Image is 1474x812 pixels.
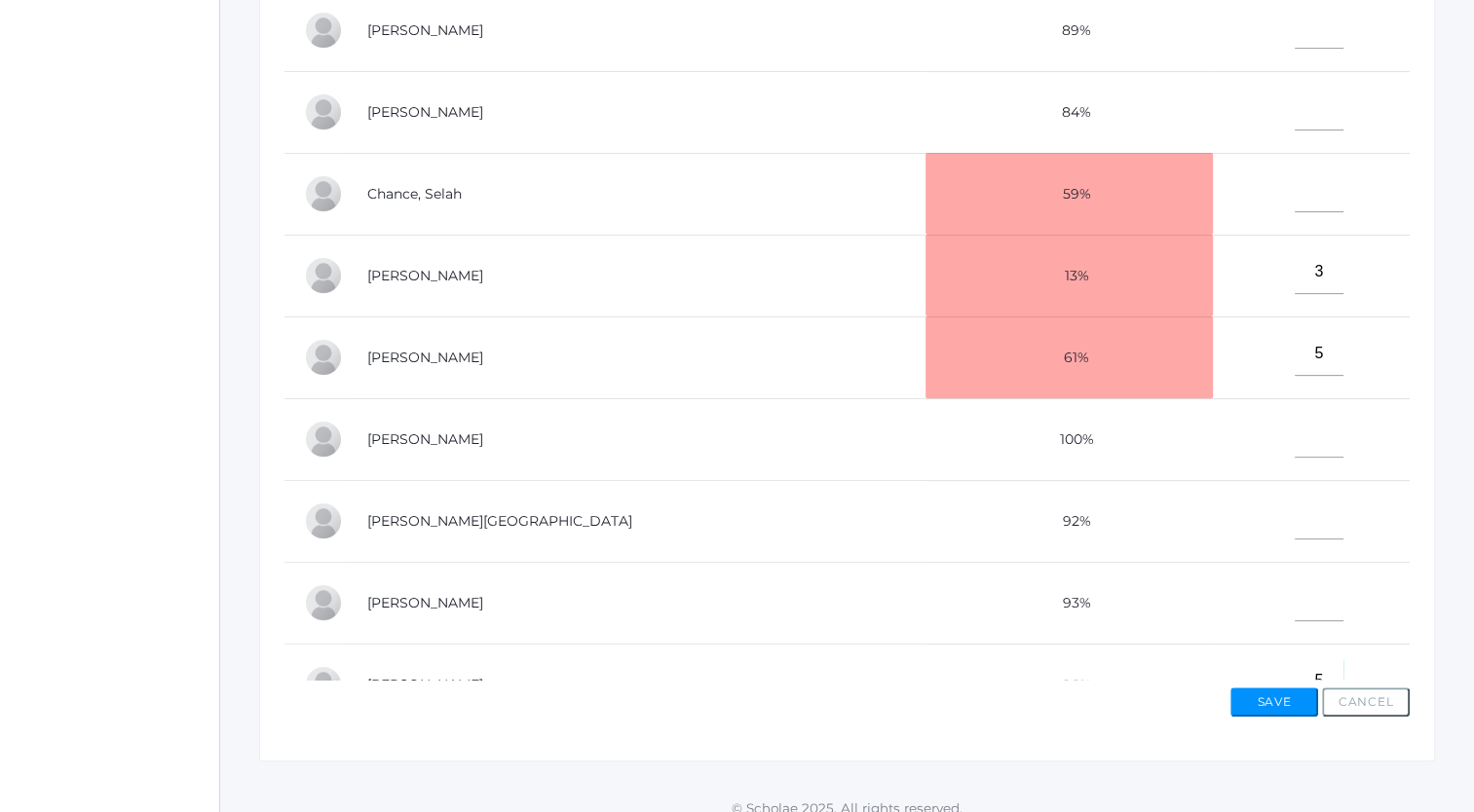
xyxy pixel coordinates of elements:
[304,665,343,704] div: Cole Pecor
[367,267,483,284] a: [PERSON_NAME]
[926,562,1213,644] td: 93%
[926,398,1213,480] td: 100%
[1322,687,1410,717] button: Cancel
[1230,687,1318,717] button: Save
[367,349,483,366] a: [PERSON_NAME]
[304,583,343,622] div: Payton Paterson
[367,676,483,693] a: [PERSON_NAME]
[367,103,483,121] a: [PERSON_NAME]
[304,501,343,540] div: Shelby Hill
[304,256,343,295] div: Levi Erner
[304,420,343,459] div: Raelyn Hazen
[926,153,1213,235] td: 59%
[367,430,483,448] a: [PERSON_NAME]
[304,92,343,131] div: Gabby Brozek
[367,512,632,530] a: [PERSON_NAME][GEOGRAPHIC_DATA]
[367,21,483,39] a: [PERSON_NAME]
[367,185,462,203] a: Chance, Selah
[926,235,1213,316] td: 13%
[926,71,1213,153] td: 84%
[304,11,343,50] div: Josey Baker
[304,174,343,213] div: Selah Chance
[926,316,1213,398] td: 61%
[367,594,483,611] a: [PERSON_NAME]
[926,480,1213,562] td: 92%
[926,644,1213,725] td: 86%
[304,338,343,377] div: Chase Farnes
